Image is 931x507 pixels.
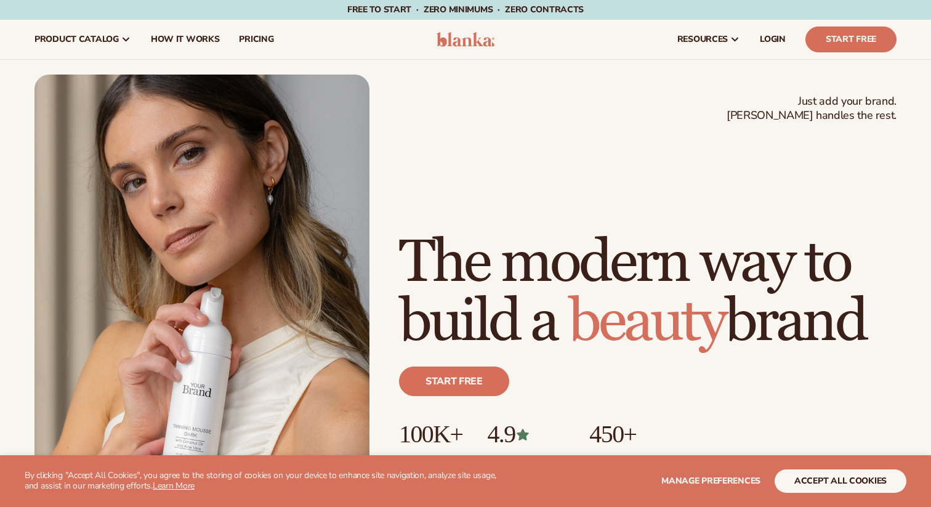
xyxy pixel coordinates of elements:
[437,32,495,47] img: logo
[667,20,750,59] a: resources
[25,20,141,59] a: product catalog
[347,4,584,15] span: Free to start · ZERO minimums · ZERO contracts
[229,20,283,59] a: pricing
[760,34,786,44] span: LOGIN
[661,469,760,493] button: Manage preferences
[568,286,725,358] span: beauty
[487,421,565,448] p: 4.9
[775,469,906,493] button: accept all cookies
[34,34,119,44] span: product catalog
[727,94,897,123] span: Just add your brand. [PERSON_NAME] handles the rest.
[661,475,760,487] span: Manage preferences
[677,34,728,44] span: resources
[750,20,796,59] a: LOGIN
[399,448,462,468] p: Brands built
[399,233,897,352] h1: The modern way to build a brand
[141,20,230,59] a: How It Works
[239,34,273,44] span: pricing
[805,26,897,52] a: Start Free
[151,34,220,44] span: How It Works
[25,471,505,492] p: By clicking "Accept All Cookies", you agree to the storing of cookies on your device to enhance s...
[589,421,682,448] p: 450+
[589,448,682,468] p: High-quality products
[399,421,462,448] p: 100K+
[399,367,509,396] a: Start free
[153,480,195,492] a: Learn More
[34,75,369,497] img: Female holding tanning mousse.
[487,448,565,468] p: Over 400 reviews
